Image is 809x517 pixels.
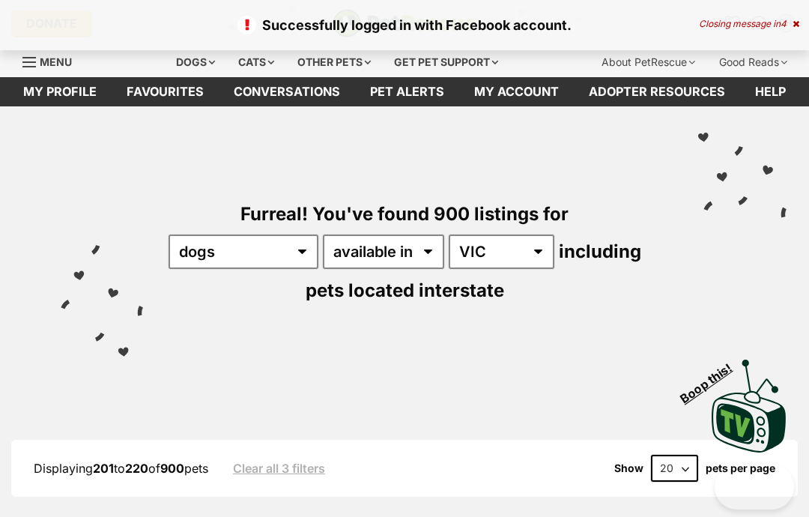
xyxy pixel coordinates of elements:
[40,55,72,68] span: Menu
[678,351,747,405] span: Boop this!
[287,47,381,77] div: Other pets
[93,461,114,476] strong: 201
[709,47,798,77] div: Good Reads
[712,346,787,456] a: Boop this!
[240,203,569,225] span: Furreal! You've found 900 listings for
[22,47,82,74] a: Menu
[166,47,225,77] div: Dogs
[715,465,794,510] iframe: Help Scout Beacon - Open
[34,461,208,476] span: Displaying to of pets
[699,19,799,29] div: Closing message in
[15,15,794,35] p: Successfully logged in with Facebook account.
[355,77,459,106] a: Pet alerts
[228,47,285,77] div: Cats
[219,77,355,106] a: conversations
[574,77,740,106] a: Adopter resources
[112,77,219,106] a: Favourites
[740,77,801,106] a: Help
[781,18,787,29] span: 4
[712,360,787,453] img: PetRescue TV logo
[706,462,775,474] label: pets per page
[233,462,325,475] a: Clear all 3 filters
[614,462,643,474] span: Show
[591,47,706,77] div: About PetRescue
[125,461,148,476] strong: 220
[459,77,574,106] a: My account
[160,461,184,476] strong: 900
[306,241,641,301] span: including pets located interstate
[8,77,112,106] a: My profile
[384,47,509,77] div: Get pet support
